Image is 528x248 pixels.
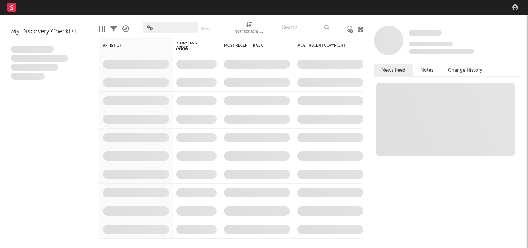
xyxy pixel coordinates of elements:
span: 0 fans last week [409,49,474,54]
button: News Feed [374,64,413,76]
div: Most Recent Track [224,43,279,48]
div: Notifications (Artist) [234,28,264,36]
div: Notifications (Artist) [234,18,264,40]
span: Praesent ac interdum [11,64,58,71]
span: Aliquam viverra [11,73,45,80]
span: Tracking Since: [DATE] [409,42,453,46]
div: Most Recent Copyright [297,43,352,48]
span: Some Artist [409,30,442,36]
button: Notes [413,64,441,76]
div: My Discovery Checklist [11,28,88,36]
span: Integer aliquet in purus et [11,55,68,62]
div: Edit Columns [99,18,105,40]
span: Lorem ipsum dolor [11,46,54,53]
button: Save [201,26,210,30]
div: Artist [103,43,158,48]
span: 7-Day Fans Added [176,41,206,50]
div: A&R Pipeline [122,18,129,40]
div: Filters [110,18,117,40]
button: Change History [441,64,490,76]
input: Search... [278,22,333,33]
a: Some Artist [409,29,442,37]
